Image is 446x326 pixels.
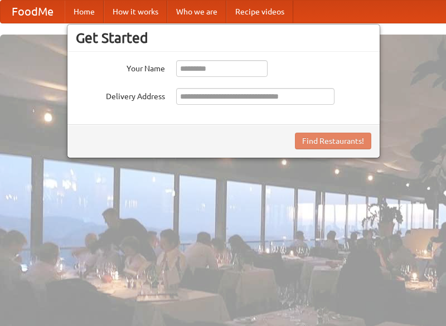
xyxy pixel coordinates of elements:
a: How it works [104,1,167,23]
a: Who we are [167,1,226,23]
a: Recipe videos [226,1,293,23]
label: Delivery Address [76,88,165,102]
label: Your Name [76,60,165,74]
h3: Get Started [76,30,371,46]
a: FoodMe [1,1,65,23]
a: Home [65,1,104,23]
button: Find Restaurants! [295,133,371,149]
